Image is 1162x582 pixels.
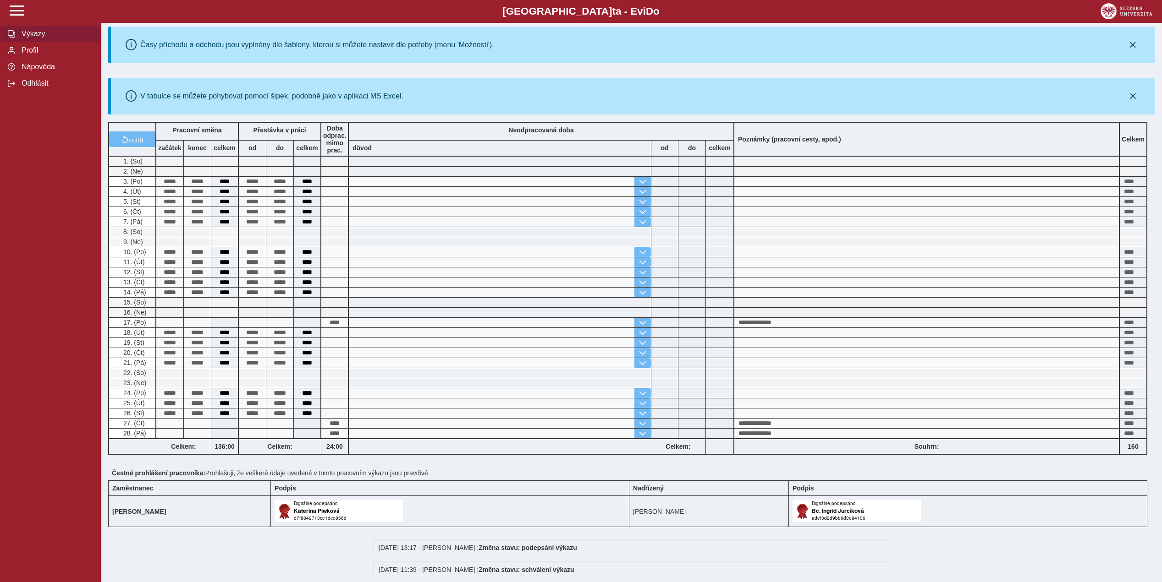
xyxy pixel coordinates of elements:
[121,430,146,437] span: 28. (Pá)
[121,339,144,346] span: 19. (St)
[121,379,147,386] span: 23. (Ne)
[121,369,146,376] span: 22. (So)
[706,144,733,152] b: celkem
[646,5,653,17] span: D
[253,126,306,134] b: Přestávka v práci
[239,443,321,450] b: Celkem:
[121,218,143,225] span: 7. (Pá)
[121,268,144,276] span: 12. (St)
[108,466,1155,480] div: Prohlašuji, že veškeré údaje uvedené v tomto pracovním výkazu jsou pravdivé.
[1120,443,1146,450] b: 160
[140,92,403,100] div: V tabulce se můžete pohybovat pomocí šipek, podobně jako v aplikaci MS Excel.
[121,288,146,296] span: 14. (Pá)
[121,178,143,185] span: 3. (Po)
[112,508,166,515] b: [PERSON_NAME]
[121,399,145,407] span: 25. (Út)
[140,41,494,49] div: Časy příchodu a odchodu jsou vyplněny dle šablony, kterou si můžete nastavit dle potřeby (menu 'M...
[651,144,678,152] b: od
[121,198,141,205] span: 5. (St)
[651,443,705,450] b: Celkem:
[121,208,141,215] span: 6. (Čt)
[633,484,664,492] b: Nadřízený
[28,5,1134,17] b: [GEOGRAPHIC_DATA] a - Evi
[275,500,403,522] img: Digitálně podepsáno uživatelem
[121,409,144,417] span: 26. (St)
[19,30,93,38] span: Výkazy
[612,5,615,17] span: t
[211,443,238,450] b: 136:00
[121,419,145,427] span: 27. (Čt)
[629,496,789,527] td: [PERSON_NAME]
[734,136,845,143] b: Poznámky (pracovní cesty, apod.)
[121,349,145,356] span: 20. (Čt)
[172,126,221,134] b: Pracovní směna
[121,158,143,165] span: 1. (So)
[294,144,320,152] b: celkem
[211,144,238,152] b: celkem
[19,63,93,71] span: Nápověda
[121,188,141,195] span: 4. (Út)
[508,126,573,134] b: Neodpracovaná doba
[121,248,146,256] span: 10. (Po)
[374,539,890,556] div: [DATE] 13:17 - [PERSON_NAME] :
[121,238,143,245] span: 9. (Ne)
[19,79,93,87] span: Odhlásit
[793,500,921,522] img: Digitálně podepsáno uživatelem
[121,168,143,175] span: 2. (Ne)
[121,359,146,366] span: 21. (Pá)
[275,484,296,492] b: Podpis
[19,46,93,54] span: Profil
[479,544,577,551] b: Změna stavu: podepsání výkazu
[793,484,814,492] b: Podpis
[121,258,145,266] span: 11. (Út)
[121,309,147,316] span: 16. (Ne)
[112,469,205,477] b: Čestné prohlášení pracovníka:
[914,443,939,450] b: Souhrn:
[1122,136,1145,143] b: Celkem
[156,443,211,450] b: Celkem:
[321,443,348,450] b: 24:00
[128,136,144,143] span: vrátit
[323,125,347,154] b: Doba odprac. mimo prac.
[374,561,890,578] div: [DATE] 11:39 - [PERSON_NAME] :
[121,278,145,286] span: 13. (Čt)
[479,566,574,573] b: Změna stavu: schválení výkazu
[121,299,146,306] span: 15. (So)
[121,319,146,326] span: 17. (Po)
[184,144,211,152] b: konec
[121,228,143,235] span: 8. (So)
[678,144,705,152] b: do
[109,131,155,147] button: vrátit
[653,5,660,17] span: o
[121,389,146,397] span: 24. (Po)
[352,144,372,152] b: důvod
[156,144,183,152] b: začátek
[239,144,266,152] b: od
[121,329,145,336] span: 18. (Út)
[1101,3,1152,19] img: logo_web_su.png
[266,144,293,152] b: do
[112,484,153,492] b: Zaměstnanec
